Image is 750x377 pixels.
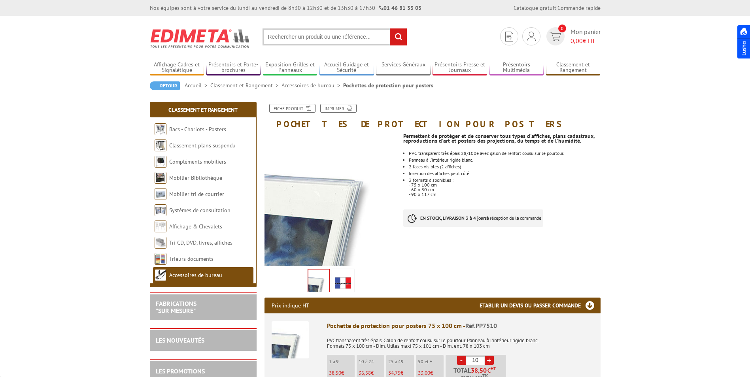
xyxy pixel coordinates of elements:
[376,61,431,74] a: Services Généraux
[505,32,513,41] img: devis rapide
[155,269,166,281] img: Accessoires de bureau
[527,32,536,41] img: devis rapide
[155,253,166,265] img: Trieurs documents
[409,178,600,183] div: 3 formats disponibles :
[457,356,466,365] a: -
[546,61,601,74] a: Classement et Rangement
[263,61,317,74] a: Exposition Grilles et Panneaux
[155,172,166,184] img: Mobilier Bibliothèque
[155,204,166,216] img: Systèmes de consultation
[329,370,355,376] p: €
[334,270,353,295] img: edimeta_produit_fabrique_en_france.jpg
[409,164,600,169] p: 2 faces visibles (2 affiches)
[409,187,600,192] div: - 60 x 80 cm
[418,359,444,364] p: 50 et +
[155,156,166,168] img: Compléments mobiliers
[418,370,444,376] p: €
[480,298,601,313] h3: Etablir un devis ou passer commande
[388,359,414,364] p: 25 à 49
[379,4,421,11] strong: 01 46 81 33 03
[327,332,593,349] p: PVC transparent très épais. Galon de renfort cousu sur le pourtour. Panneau à l’intérieur rigide ...
[210,82,281,89] a: Classement et Rangement
[169,190,224,198] a: Mobilier tri de courrier
[359,359,384,364] p: 10 à 24
[388,370,414,376] p: €
[409,151,600,156] li: PVC transparent très épais 28/100e avec galon de renfort cousu sur le pourtour.
[155,221,166,232] img: Affichage & Chevalets
[544,27,601,45] a: devis rapide 0 Mon panier 0,00€ HT
[155,237,166,249] img: Tri CD, DVD, livres, affiches
[269,104,315,113] a: Fiche produit
[156,336,204,344] a: LES NOUVEAUTÉS
[206,61,261,74] a: Présentoirs et Porte-brochures
[433,61,487,74] a: Présentoirs Presse et Journaux
[156,367,205,375] a: LES PROMOTIONS
[150,81,180,90] a: Retour
[169,239,232,246] a: Tri CD, DVD, livres, affiches
[471,367,487,373] span: 38,50
[185,82,210,89] a: Accueil
[403,132,595,144] strong: Permettent de protéger et de conserver tous types d'affiches, plans cadastraux, reproductions d'a...
[169,174,222,181] a: Mobilier Bibliothèque
[571,37,583,45] span: 0,00
[514,4,556,11] a: Catalogue gratuit
[403,209,543,227] p: à réception de la commande
[485,356,494,365] a: +
[487,367,491,373] span: €
[571,36,601,45] span: € HT
[329,369,341,376] span: 38,50
[550,32,561,41] img: devis rapide
[420,215,487,221] strong: EN STOCK, LIVRAISON 3 à 4 jours
[155,123,166,135] img: Bacs - Chariots - Posters
[169,271,222,279] a: Accessoires de bureau
[409,158,600,162] li: Panneau à l’intérieur rigide blanc.
[359,369,371,376] span: 36,58
[168,106,238,113] a: Classement et Rangement
[557,4,601,11] a: Commande rapide
[155,188,166,200] img: Mobilier tri de courrier
[272,298,309,313] p: Prix indiqué HT
[169,255,213,262] a: Trieurs documents
[558,25,566,32] span: 0
[156,300,196,315] a: FABRICATIONS"Sur Mesure"
[169,223,222,230] a: Affichage & Chevalets
[571,27,601,45] span: Mon panier
[150,4,421,12] div: Nos équipes sont à votre service du lundi au vendredi de 8h30 à 12h30 et de 13h30 à 17h30
[150,24,251,53] img: Edimeta
[169,158,226,165] a: Compléments mobiliers
[327,321,593,330] div: Pochette de protection pour posters 75 x 100 cm -
[308,270,329,294] img: pp7510_pochettes_de_protection_pour_posters_75x100cm.jpg
[281,82,343,89] a: Accessoires de bureau
[491,366,496,371] sup: HT
[409,183,600,187] div: - 75 x 100 cm
[409,192,600,197] div: - 90 x 117 cm
[359,370,384,376] p: €
[169,126,226,133] a: Bacs - Chariots - Posters
[169,207,230,214] a: Systèmes de consultation
[320,104,357,113] a: Imprimer
[264,133,398,266] img: pp7510_pochettes_de_protection_pour_posters_75x100cm.jpg
[489,61,544,74] a: Présentoirs Multimédia
[388,369,401,376] span: 34,75
[343,81,433,89] li: Pochettes de protection pour posters
[169,142,236,149] a: Classement plans suspendu
[418,369,430,376] span: 33,00
[272,321,309,358] img: Pochette de protection pour posters 75 x 100 cm
[514,4,601,12] div: |
[465,322,497,330] span: Réf.PP7510
[390,28,407,45] input: rechercher
[329,359,355,364] p: 1 à 9
[155,139,166,151] img: Classement plans suspendu
[150,61,204,74] a: Affichage Cadres et Signalétique
[319,61,374,74] a: Accueil Guidage et Sécurité
[409,171,600,176] li: Insertion des affiches petit côté
[263,28,407,45] input: Rechercher un produit ou une référence...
